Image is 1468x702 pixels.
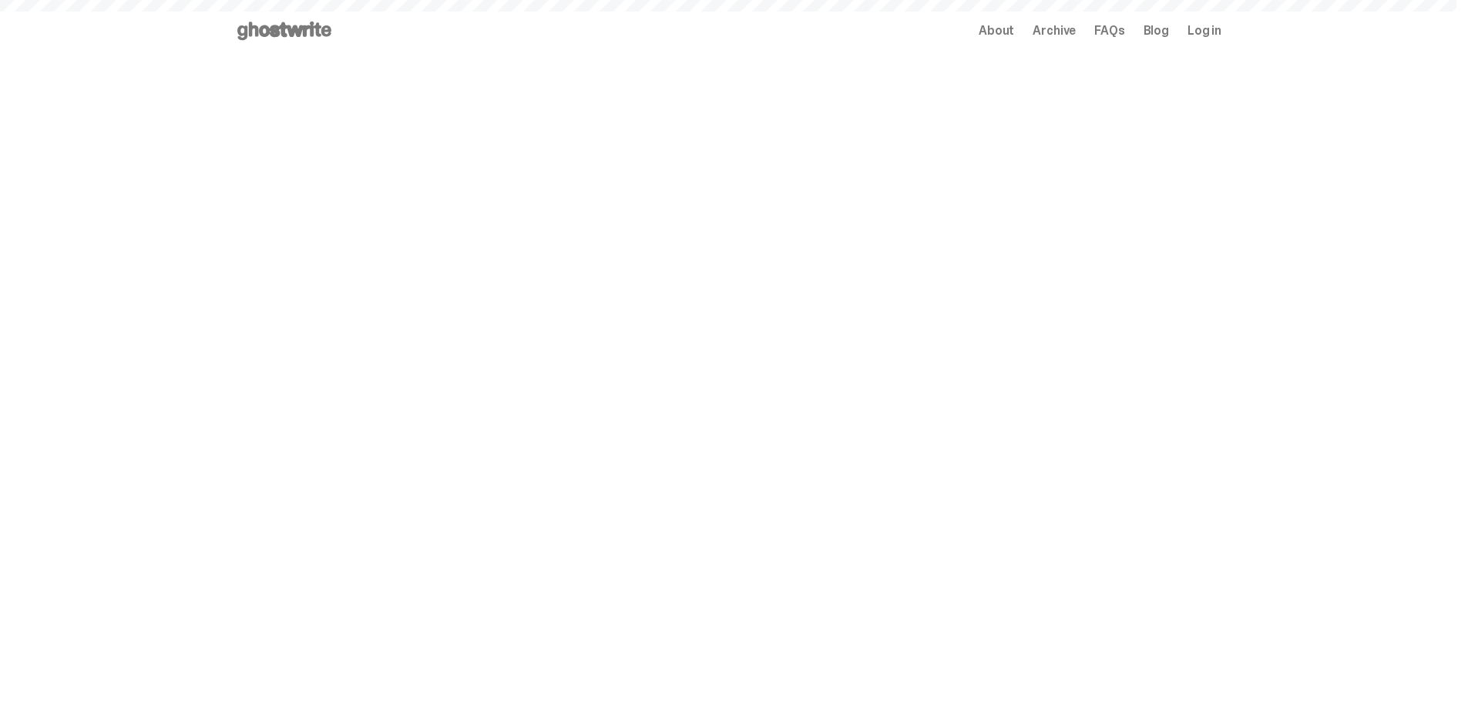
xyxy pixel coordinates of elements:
[1144,25,1169,37] a: Blog
[1094,25,1124,37] a: FAQs
[1033,25,1076,37] a: Archive
[1188,25,1221,37] a: Log in
[979,25,1014,37] a: About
